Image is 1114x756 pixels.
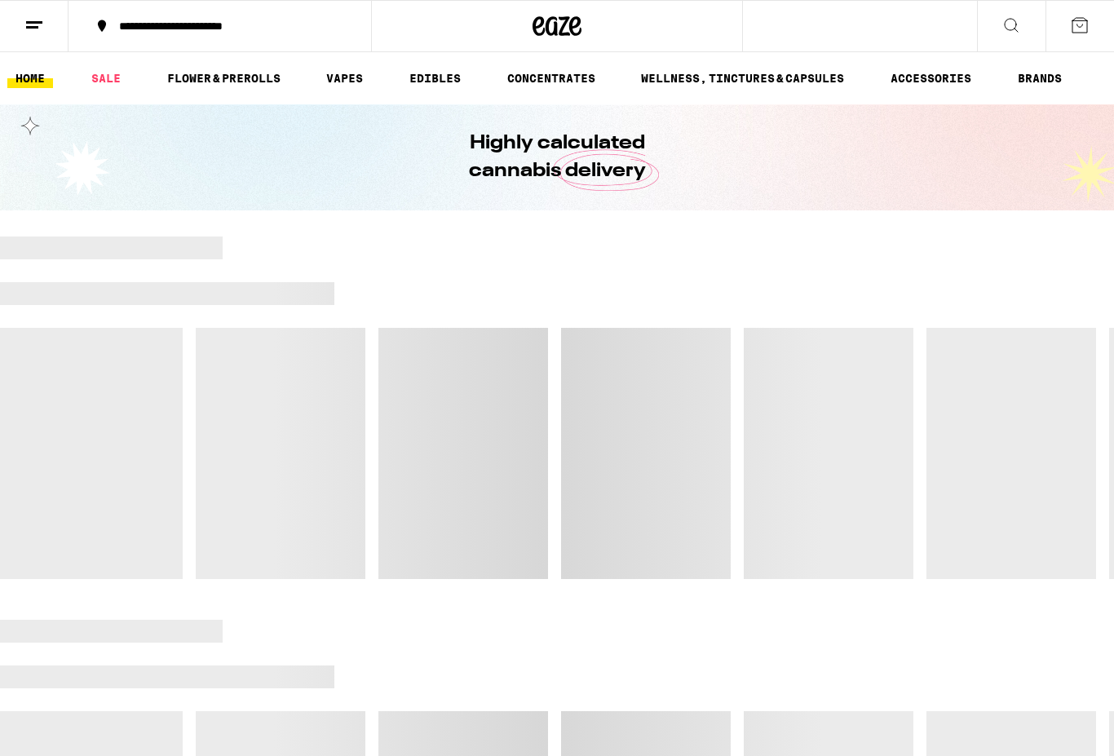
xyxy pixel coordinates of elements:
a: VAPES [318,69,371,88]
h1: Highly calculated cannabis delivery [422,130,692,185]
a: CONCENTRATES [499,69,603,88]
a: ACCESSORIES [882,69,979,88]
a: FLOWER & PREROLLS [159,69,289,88]
a: EDIBLES [401,69,469,88]
a: HOME [7,69,53,88]
a: WELLNESS, TINCTURES & CAPSULES [633,69,852,88]
a: SALE [83,69,129,88]
a: BRANDS [1010,69,1070,88]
